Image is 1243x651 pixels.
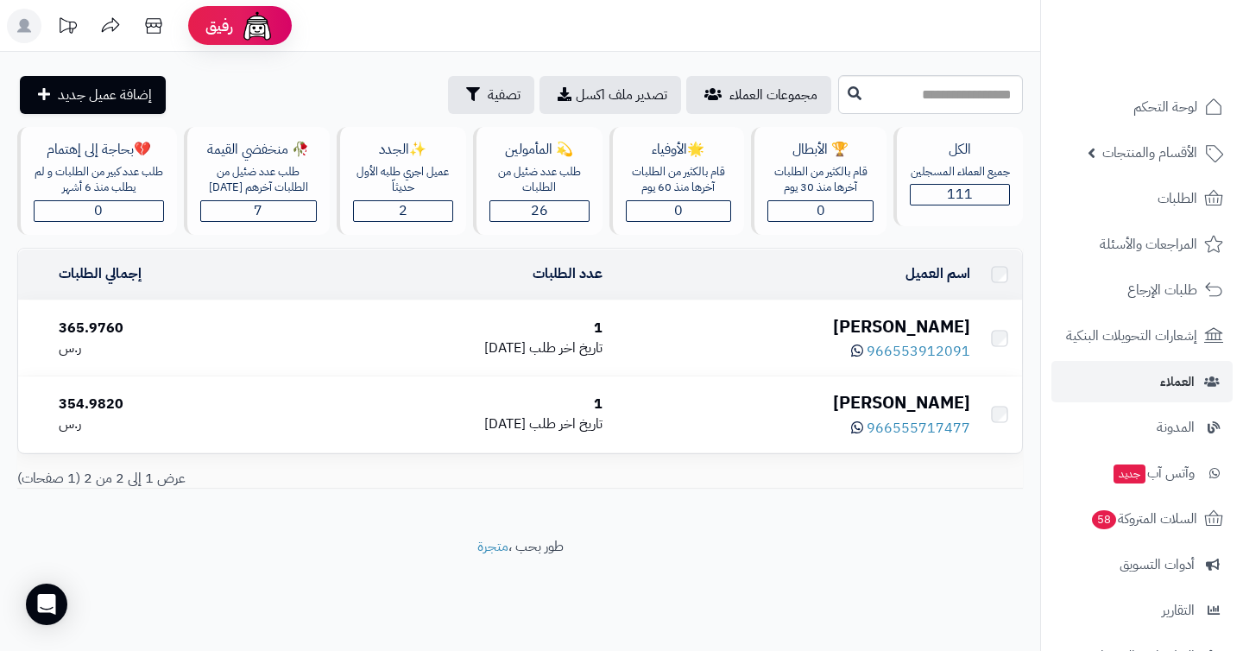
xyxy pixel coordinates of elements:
a: العملاء [1051,361,1233,402]
span: المدونة [1157,415,1195,439]
div: جميع العملاء المسجلين [910,164,1010,180]
div: 🥀 منخفضي القيمة [200,140,317,160]
a: 💫 المأمولينطلب عدد ضئيل من الطلبات26 [470,127,606,235]
span: تصفية [488,85,521,105]
div: [DATE] [294,414,603,434]
div: طلب عدد كبير من الطلبات و لم يطلب منذ 6 أشهر [34,164,164,196]
img: logo-2.png [1126,26,1227,62]
div: Open Intercom Messenger [26,584,67,625]
div: ر.س [59,338,281,358]
a: التقارير [1051,590,1233,631]
a: 🌟الأوفياءقام بالكثير من الطلبات آخرها منذ 60 يوم0 [606,127,748,235]
div: عميل اجري طلبه الأول حديثاّ [353,164,453,196]
a: لوحة التحكم [1051,86,1233,128]
a: 966553912091 [851,341,970,362]
a: 966555717477 [851,418,970,439]
a: تحديثات المنصة [46,9,89,47]
span: 58 [1091,509,1117,530]
div: ✨الجدد [353,140,453,160]
a: 💔بحاجة إلى إهتمامطلب عدد كبير من الطلبات و لم يطلب منذ 6 أشهر0 [14,127,180,235]
span: 966555717477 [867,418,970,439]
span: 2 [399,200,407,221]
span: جديد [1114,465,1145,484]
div: 🏆 الأبطال [767,140,874,160]
a: المدونة [1051,407,1233,448]
a: ✨الجددعميل اجري طلبه الأول حديثاّ2 [333,127,470,235]
a: أدوات التسويق [1051,544,1233,585]
div: طلب عدد ضئيل من الطلبات [489,164,590,196]
span: إشعارات التحويلات البنكية [1066,324,1197,348]
div: 365.9760 [59,319,281,338]
span: 26 [531,200,548,221]
span: طلبات الإرجاع [1127,278,1197,302]
button: تصفية [448,76,534,114]
a: المراجعات والأسئلة [1051,224,1233,265]
span: رفيق [205,16,233,36]
a: 🏆 الأبطالقام بالكثير من الطلبات آخرها منذ 30 يوم0 [748,127,890,235]
span: 111 [947,184,973,205]
span: وآتس آب [1112,461,1195,485]
div: 🌟الأوفياء [626,140,732,160]
div: 1 [294,319,603,338]
a: السلات المتروكة58 [1051,498,1233,540]
span: العملاء [1160,370,1195,394]
div: الكل [910,140,1010,160]
a: متجرة [477,536,508,557]
span: السلات المتروكة [1090,507,1197,531]
div: [DATE] [294,338,603,358]
span: لوحة التحكم [1133,95,1197,119]
span: 0 [674,200,683,221]
a: مجموعات العملاء [686,76,831,114]
span: الطلبات [1158,186,1197,211]
span: تاريخ اخر طلب [529,338,603,358]
a: وآتس آبجديد [1051,452,1233,494]
div: ر.س [59,414,281,434]
a: إجمالي الطلبات [59,263,142,284]
div: 💔بحاجة إلى إهتمام [34,140,164,160]
span: مجموعات العملاء [729,85,817,105]
div: قام بالكثير من الطلبات آخرها منذ 60 يوم [626,164,732,196]
div: [PERSON_NAME] [616,390,970,415]
div: عرض 1 إلى 2 من 2 (1 صفحات) [4,469,521,489]
span: أدوات التسويق [1120,553,1195,577]
span: إضافة عميل جديد [58,85,152,105]
div: 354.9820 [59,395,281,414]
span: 0 [817,200,825,221]
span: 7 [254,200,262,221]
a: الكلجميع العملاء المسجلين111 [890,127,1026,235]
span: المراجعات والأسئلة [1100,232,1197,256]
a: إشعارات التحويلات البنكية [1051,315,1233,357]
a: طلبات الإرجاع [1051,269,1233,311]
a: إضافة عميل جديد [20,76,166,114]
span: تصدير ملف اكسل [576,85,667,105]
span: التقارير [1162,598,1195,623]
a: الطلبات [1051,178,1233,219]
a: عدد الطلبات [533,263,603,284]
span: 0 [94,200,103,221]
div: [PERSON_NAME] [616,314,970,339]
img: ai-face.png [240,9,274,43]
div: 1 [294,395,603,414]
div: طلب عدد ضئيل من الطلبات آخرهم [DATE] [200,164,317,196]
a: تصدير ملف اكسل [539,76,681,114]
a: 🥀 منخفضي القيمةطلب عدد ضئيل من الطلبات آخرهم [DATE]7 [180,127,333,235]
a: اسم العميل [905,263,970,284]
div: 💫 المأمولين [489,140,590,160]
div: قام بالكثير من الطلبات آخرها منذ 30 يوم [767,164,874,196]
span: الأقسام والمنتجات [1102,141,1197,165]
span: 966553912091 [867,341,970,362]
span: تاريخ اخر طلب [529,414,603,434]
